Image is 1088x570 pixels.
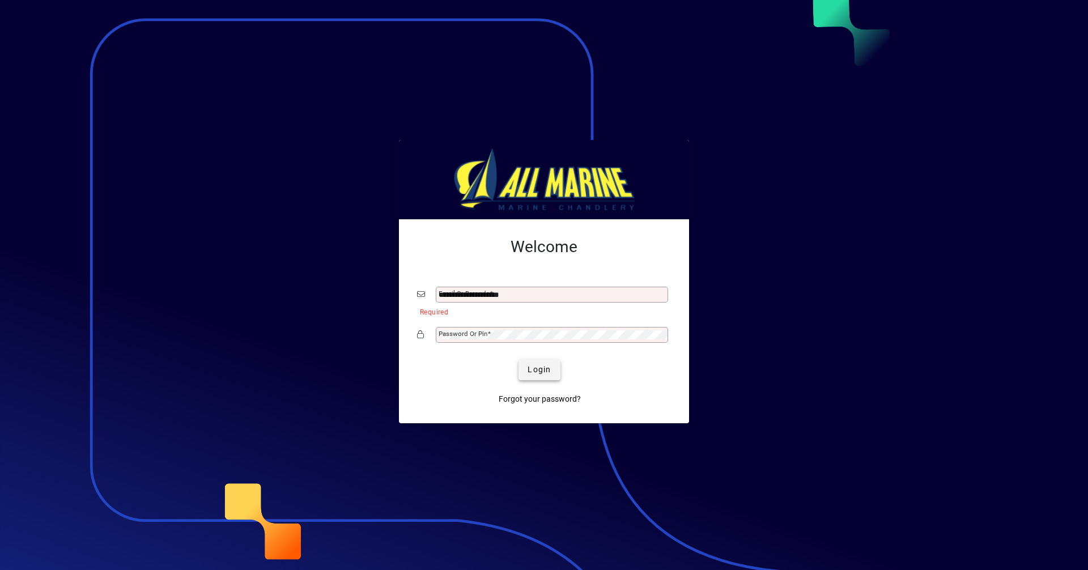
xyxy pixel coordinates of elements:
[528,364,551,376] span: Login
[439,290,490,297] mat-label: Email or Barcode
[494,389,585,410] a: Forgot your password?
[518,360,560,380] button: Login
[420,305,662,317] mat-error: Required
[417,237,671,257] h2: Welcome
[499,393,581,405] span: Forgot your password?
[439,330,487,338] mat-label: Password or Pin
